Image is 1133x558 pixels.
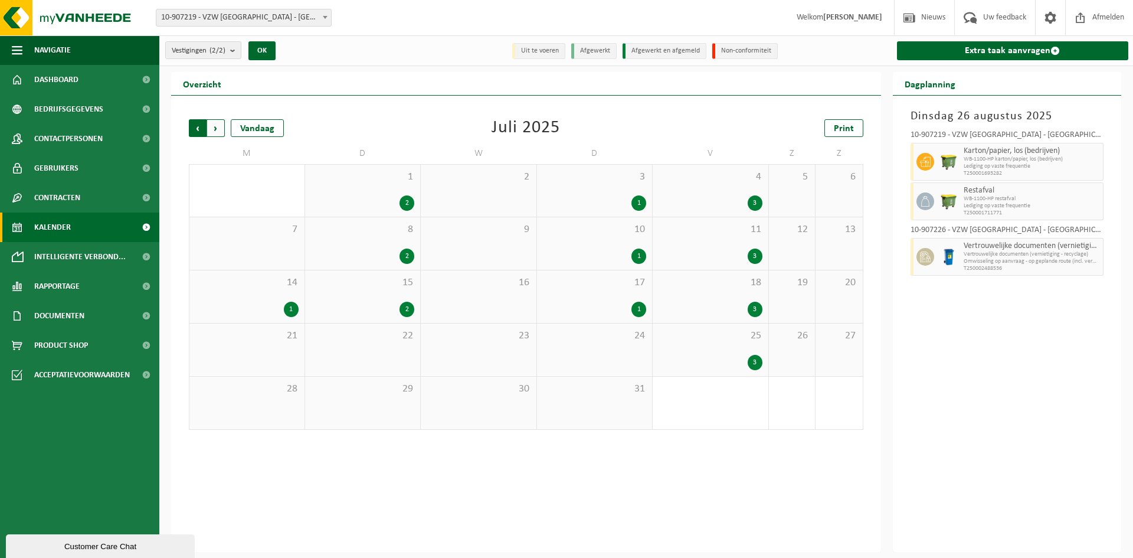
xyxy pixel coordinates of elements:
div: 1 [631,195,646,211]
span: 31 [543,383,647,396]
span: 23 [427,329,531,342]
span: 12 [775,223,810,236]
span: T250001711771 [964,210,1101,217]
a: Extra taak aanvragen [897,41,1129,60]
span: Lediging op vaste frequentie [964,203,1101,210]
div: 2 [400,249,414,264]
li: Afgewerkt en afgemeld [623,43,706,59]
td: W [421,143,537,164]
span: Documenten [34,301,84,331]
span: WB-1100-HP karton/papier, los (bedrijven) [964,156,1101,163]
div: Vandaag [231,119,284,137]
div: 3 [748,302,762,317]
span: Intelligente verbond... [34,242,126,272]
div: 2 [400,195,414,211]
span: Acceptatievoorwaarden [34,360,130,390]
span: Volgende [207,119,225,137]
td: D [305,143,421,164]
span: 18 [659,276,762,289]
span: 1 [311,171,415,184]
span: 9 [427,223,531,236]
span: Vertrouwelijke documenten (vernietiging - recyclage) [964,251,1101,258]
td: Z [816,143,863,164]
count: (2/2) [209,47,225,54]
span: 2 [427,171,531,184]
li: Non-conformiteit [712,43,778,59]
span: Print [834,124,854,133]
span: 5 [775,171,810,184]
span: Kalender [34,213,71,242]
h2: Overzicht [171,72,233,95]
li: Afgewerkt [571,43,617,59]
div: 3 [748,249,762,264]
button: Vestigingen(2/2) [165,41,241,59]
span: 20 [821,276,856,289]
h3: Dinsdag 26 augustus 2025 [911,107,1104,125]
span: 13 [821,223,856,236]
span: 6 [821,171,856,184]
span: Vestigingen [172,42,225,60]
span: 17 [543,276,647,289]
img: WB-1100-HPE-GN-51 [940,153,958,171]
span: 10-907219 - VZW SINT-LIEVENSPOORT - GENT [156,9,331,26]
span: 4 [659,171,762,184]
iframe: chat widget [6,532,197,558]
span: Contracten [34,183,80,213]
span: WB-1100-HP restafval [964,195,1101,203]
span: 7 [195,223,299,236]
span: 22 [311,329,415,342]
span: Karton/papier, los (bedrijven) [964,146,1101,156]
div: 1 [631,302,646,317]
span: 24 [543,329,647,342]
div: 1 [631,249,646,264]
span: 3 [543,171,647,184]
div: 3 [748,195,762,211]
span: Product Shop [34,331,88,360]
span: 29 [311,383,415,396]
div: 1 [284,302,299,317]
div: 10-907219 - VZW [GEOGRAPHIC_DATA] - [GEOGRAPHIC_DATA] [911,131,1104,143]
span: Gebruikers [34,154,78,183]
span: 26 [775,329,810,342]
img: WB-1100-HPE-GN-51 [940,192,958,210]
div: Juli 2025 [492,119,560,137]
span: Restafval [964,186,1101,195]
li: Uit te voeren [512,43,565,59]
span: T250002488536 [964,265,1101,272]
span: 30 [427,383,531,396]
div: 10-907226 - VZW [GEOGRAPHIC_DATA] - [GEOGRAPHIC_DATA] [911,226,1104,238]
td: M [189,143,305,164]
span: Lediging op vaste frequentie [964,163,1101,170]
strong: [PERSON_NAME] [823,13,882,22]
span: 10-907219 - VZW SINT-LIEVENSPOORT - GENT [156,9,332,27]
span: Omwisseling op aanvraag - op geplande route (incl. verwerking) [964,258,1101,265]
span: 11 [659,223,762,236]
span: Bedrijfsgegevens [34,94,103,124]
h2: Dagplanning [893,72,967,95]
span: 25 [659,329,762,342]
span: Vorige [189,119,207,137]
span: 27 [821,329,856,342]
td: D [537,143,653,164]
span: Rapportage [34,272,80,301]
span: Contactpersonen [34,124,103,154]
span: 16 [427,276,531,289]
span: Dashboard [34,65,78,94]
span: 15 [311,276,415,289]
span: Navigatie [34,35,71,65]
td: V [653,143,769,164]
span: 14 [195,276,299,289]
span: 28 [195,383,299,396]
img: WB-0240-HPE-BE-09 [940,248,958,266]
span: 19 [775,276,810,289]
td: Z [769,143,816,164]
span: 8 [311,223,415,236]
div: 3 [748,355,762,370]
div: 2 [400,302,414,317]
span: T250001693282 [964,170,1101,177]
span: Vertrouwelijke documenten (vernietiging - recyclage) [964,242,1101,251]
span: 21 [195,329,299,342]
button: OK [248,41,276,60]
span: 10 [543,223,647,236]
